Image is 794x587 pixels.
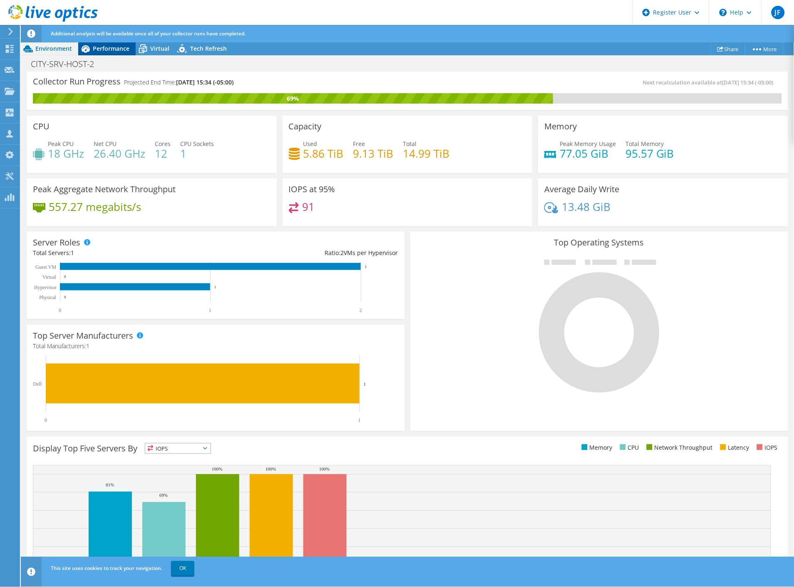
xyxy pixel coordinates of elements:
span: This site uses cookies to track your navigation. [51,565,162,572]
h1: CITY-SRV-HOST-2 [27,59,107,69]
span: Free [353,140,365,148]
span: IOPS [145,443,211,453]
span: Tech Refresh [190,45,227,52]
a: Share [711,42,745,55]
h3: IOPS at 95% [289,185,335,194]
text: Virtual [42,274,57,280]
h4: 557.27 megabits/s [49,202,141,211]
span: 1 [71,249,74,257]
h4: 18 GHz [48,149,84,158]
h4: 1 [180,149,214,158]
li: IOPS [755,443,778,452]
text: 100% [265,466,276,471]
span: Used [303,140,318,148]
h4: 13.48 GiB [562,202,610,211]
span: CPU Sockets [180,140,214,148]
text: 0 [64,275,66,279]
div: 69% [33,94,553,103]
h3: CPU [33,122,50,131]
text: 1 [209,307,211,313]
li: Memory [580,443,613,452]
text: 69% [159,493,168,498]
text: 2 [365,265,367,269]
svg: \n [720,9,727,16]
span: Total Memory [625,140,664,148]
span: Cores [155,140,171,148]
h4: 26.40 GHz [94,149,145,158]
text: 0 [59,307,61,313]
span: Virtual [150,45,169,52]
text: 100% [212,466,223,471]
span: Peak CPU [48,140,74,148]
text: Physical [39,295,56,300]
li: Latency [718,443,749,452]
span: Total [403,140,417,148]
text: 81% [106,482,114,487]
h4: 5.86 TiB [303,149,344,158]
h4: Projected End Time: [124,78,233,87]
li: Network Throughput [645,443,713,452]
text: Hypervisor [34,285,57,290]
span: Net CPU [94,140,117,148]
h3: Server Roles [33,238,80,247]
span: JF [772,6,785,19]
h3: Average Daily Write [544,185,619,194]
span: [DATE] 15:34 (-05:00) [722,79,774,86]
text: 1 [214,285,216,289]
div: Ratio: VMs per Hypervisor [216,248,398,258]
text: 0 [64,295,66,299]
h3: Top Server Manufacturers [33,331,133,340]
text: 2 [360,307,362,313]
text: 1 [364,381,366,386]
h3: Memory [544,122,577,131]
h4: 14.99 TiB [403,149,450,158]
span: 2 [340,249,344,257]
text: Dell [33,381,42,387]
span: Peak Memory Usage [560,140,616,148]
a: OK [171,561,194,576]
text: 100% [319,466,330,471]
text: 0 [45,417,47,423]
span: Performance [93,45,129,52]
span: Next recalculation available at [643,79,778,86]
h3: Capacity [289,122,322,131]
text: Guest VM [35,264,56,270]
li: CPU [618,443,639,452]
a: More [745,42,784,55]
h3: Top Operating Systems [417,238,782,247]
div: Total Servers: [33,248,216,258]
span: Environment [35,45,72,52]
h4: 95.57 GiB [625,149,674,158]
h4: 91 [302,202,315,211]
span: 1 [86,342,89,350]
span: Additional analysis will be available once all of your collector runs have completed. [51,30,246,37]
span: [DATE] 15:34 (-05:00) [176,78,233,86]
h4: 9.13 TiB [353,149,394,158]
h4: Total Manufacturers: [33,342,398,351]
text: 1 [358,417,361,423]
h4: 12 [155,149,171,158]
h3: Peak Aggregate Network Throughput [33,185,176,194]
h4: 77.05 GiB [560,149,616,158]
